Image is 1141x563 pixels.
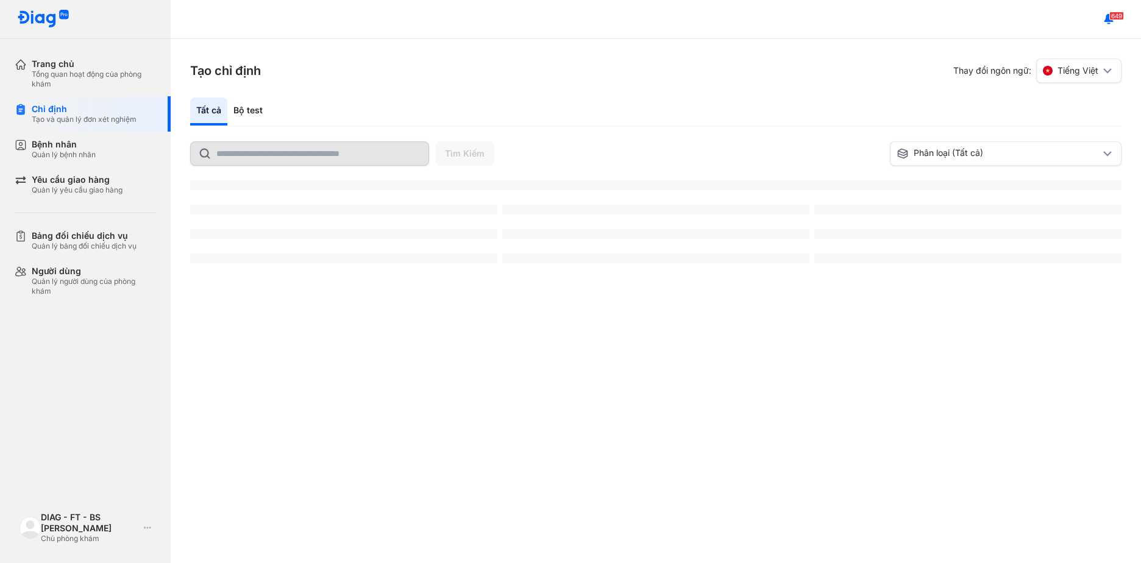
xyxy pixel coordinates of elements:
img: logo [20,517,41,538]
div: Quản lý người dùng của phòng khám [32,277,156,296]
span: ‌ [190,180,1121,190]
div: Tạo và quản lý đơn xét nghiệm [32,115,137,124]
div: DIAG - FT - BS [PERSON_NAME] [41,512,139,534]
div: Quản lý yêu cầu giao hàng [32,185,123,195]
button: Tìm Kiếm [435,141,494,166]
span: ‌ [190,229,497,239]
div: Trang chủ [32,58,156,69]
div: Chỉ định [32,104,137,115]
span: ‌ [190,205,497,214]
div: Thay đổi ngôn ngữ: [953,58,1121,83]
div: Quản lý bảng đối chiếu dịch vụ [32,241,137,251]
div: Người dùng [32,266,156,277]
span: ‌ [814,253,1121,263]
div: Chủ phòng khám [41,534,139,544]
img: logo [17,10,69,29]
span: ‌ [502,253,809,263]
h3: Tạo chỉ định [190,62,261,79]
div: Bệnh nhân [32,139,96,150]
div: Tất cả [190,97,227,126]
div: Bảng đối chiếu dịch vụ [32,230,137,241]
div: Tổng quan hoạt động của phòng khám [32,69,156,89]
span: ‌ [190,253,497,263]
div: Quản lý bệnh nhân [32,150,96,160]
span: ‌ [502,205,809,214]
span: 649 [1109,12,1124,20]
span: ‌ [814,229,1121,239]
div: Yêu cầu giao hàng [32,174,123,185]
span: ‌ [502,229,809,239]
span: ‌ [814,205,1121,214]
div: Bộ test [227,97,269,126]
